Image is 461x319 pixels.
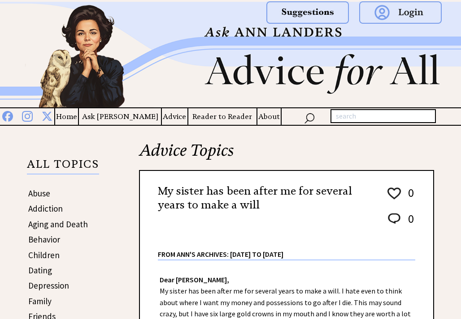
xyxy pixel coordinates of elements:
img: search_nav.png [304,111,315,124]
td: 0 [404,211,414,235]
a: Advice [162,111,187,122]
img: message_round%202.png [386,212,402,226]
a: Abuse [28,188,50,199]
td: 0 [404,185,414,210]
a: Behavior [28,234,60,245]
h2: Advice Topics [139,140,434,170]
a: Addiction [28,203,63,214]
div: From Ann's Archives: [DATE] to [DATE] [158,236,415,259]
a: Home [55,111,78,122]
p: ALL TOPICS [27,159,99,174]
h2: My sister has been after me for several years to make a will [158,184,370,212]
a: Dating [28,265,52,276]
img: heart_outline%201.png [386,186,402,201]
img: suggestions.png [266,1,349,24]
input: search [331,109,436,123]
a: Reader to Reader [188,111,257,122]
a: Aging and Death [28,219,88,230]
img: facebook%20blue.png [2,109,13,122]
a: Ask [PERSON_NAME] [79,111,161,122]
a: Family [28,296,52,306]
a: About [257,111,281,122]
a: Depression [28,280,69,291]
img: instagram%20blue.png [22,109,33,122]
img: x%20blue.png [42,109,52,121]
strong: Dear [PERSON_NAME], [160,275,229,284]
img: login.png [359,1,442,24]
a: Children [28,250,60,260]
